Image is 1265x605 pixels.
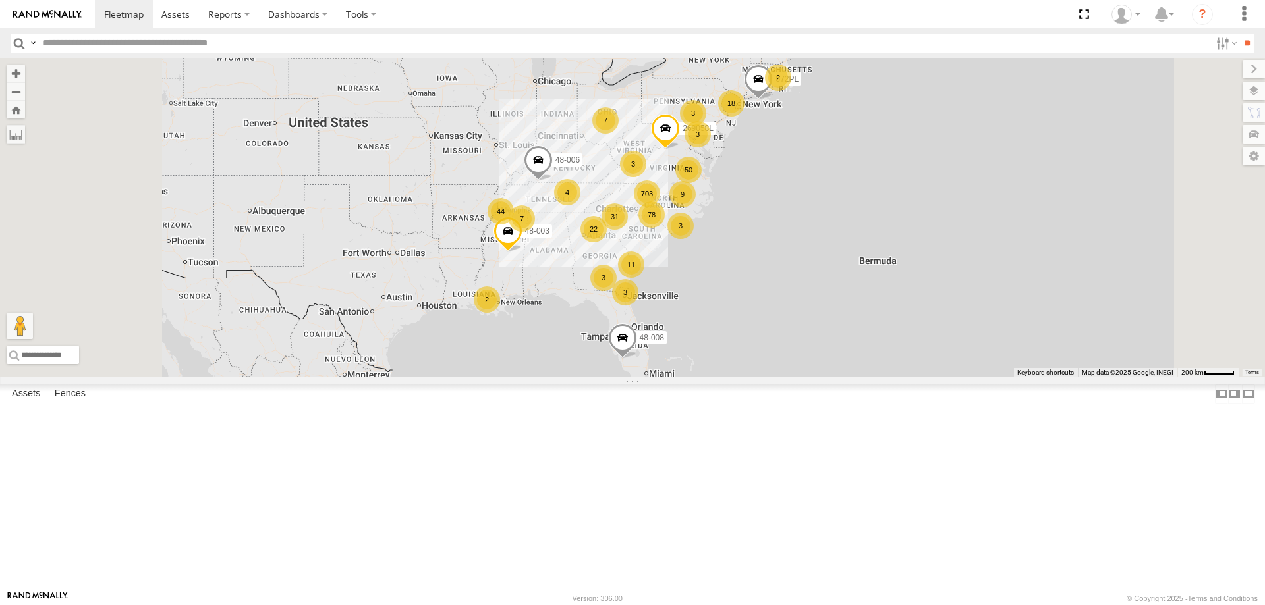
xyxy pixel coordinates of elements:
div: 44 [488,198,514,224]
img: rand-logo.svg [13,10,82,19]
label: Map Settings [1243,147,1265,165]
div: 50 [675,157,702,183]
div: 31 [602,203,628,230]
div: 2 [474,286,500,313]
button: Zoom out [7,82,25,101]
label: Search Query [28,34,38,53]
label: Assets [5,384,47,403]
a: Visit our Website [7,592,68,605]
label: Search Filter Options [1211,34,1239,53]
span: 48-008 [640,332,664,342]
label: Dock Summary Table to the Right [1228,384,1241,404]
div: 11 [618,251,644,278]
span: Map data ©2025 Google, INEGI [1082,369,1173,376]
a: Terms (opens in new tab) [1245,370,1259,375]
a: Terms and Conditions [1188,594,1258,602]
button: Map Scale: 200 km per 43 pixels [1177,368,1239,377]
div: 3 [590,265,617,291]
span: 48-003 [525,226,549,236]
div: 2 [765,65,791,91]
div: 3 [620,151,646,177]
div: 703 [634,180,660,207]
div: 9 [669,181,696,207]
div: Version: 306.00 [573,594,623,602]
label: Measure [7,125,25,144]
button: Zoom Home [7,101,25,118]
span: 200 km [1181,369,1204,376]
i: ? [1192,4,1213,25]
div: 7 [592,107,619,134]
div: Kevin McGiveron [1107,5,1145,24]
div: 3 [667,213,694,239]
label: Hide Summary Table [1242,384,1255,404]
div: 4 [554,179,580,205]
div: 3 [680,100,706,126]
div: 3 [612,279,638,305]
label: Dock Summary Table to the Left [1215,384,1228,404]
label: Fences [48,384,92,403]
div: © Copyright 2025 - [1127,594,1258,602]
div: 18 [718,90,745,117]
span: 48-006 [555,155,580,165]
div: 3 [685,121,711,147]
div: 22 [580,216,607,242]
span: 269058L [683,124,714,133]
button: Drag Pegman onto the map to open Street View [7,313,33,339]
button: Zoom in [7,65,25,82]
div: 78 [638,201,665,228]
div: 7 [509,205,535,232]
button: Keyboard shortcuts [1017,368,1074,377]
